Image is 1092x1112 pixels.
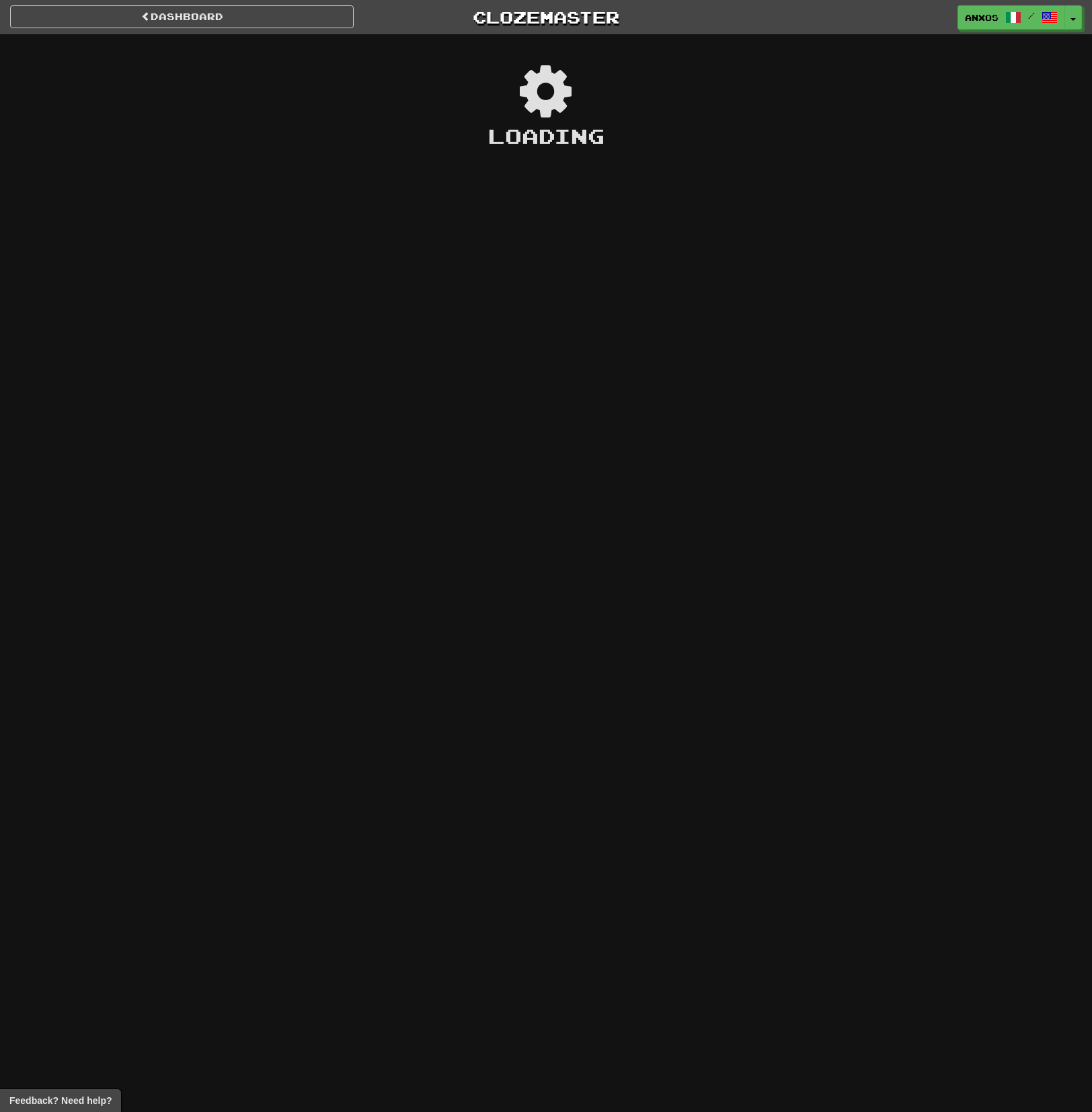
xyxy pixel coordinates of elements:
a: Clozemaster [374,5,717,29]
span: / [1028,11,1035,20]
span: Anxos [965,11,999,24]
span: Open feedback widget [9,1094,112,1107]
a: Anxos / [958,5,1065,30]
a: Dashboard [10,5,354,28]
